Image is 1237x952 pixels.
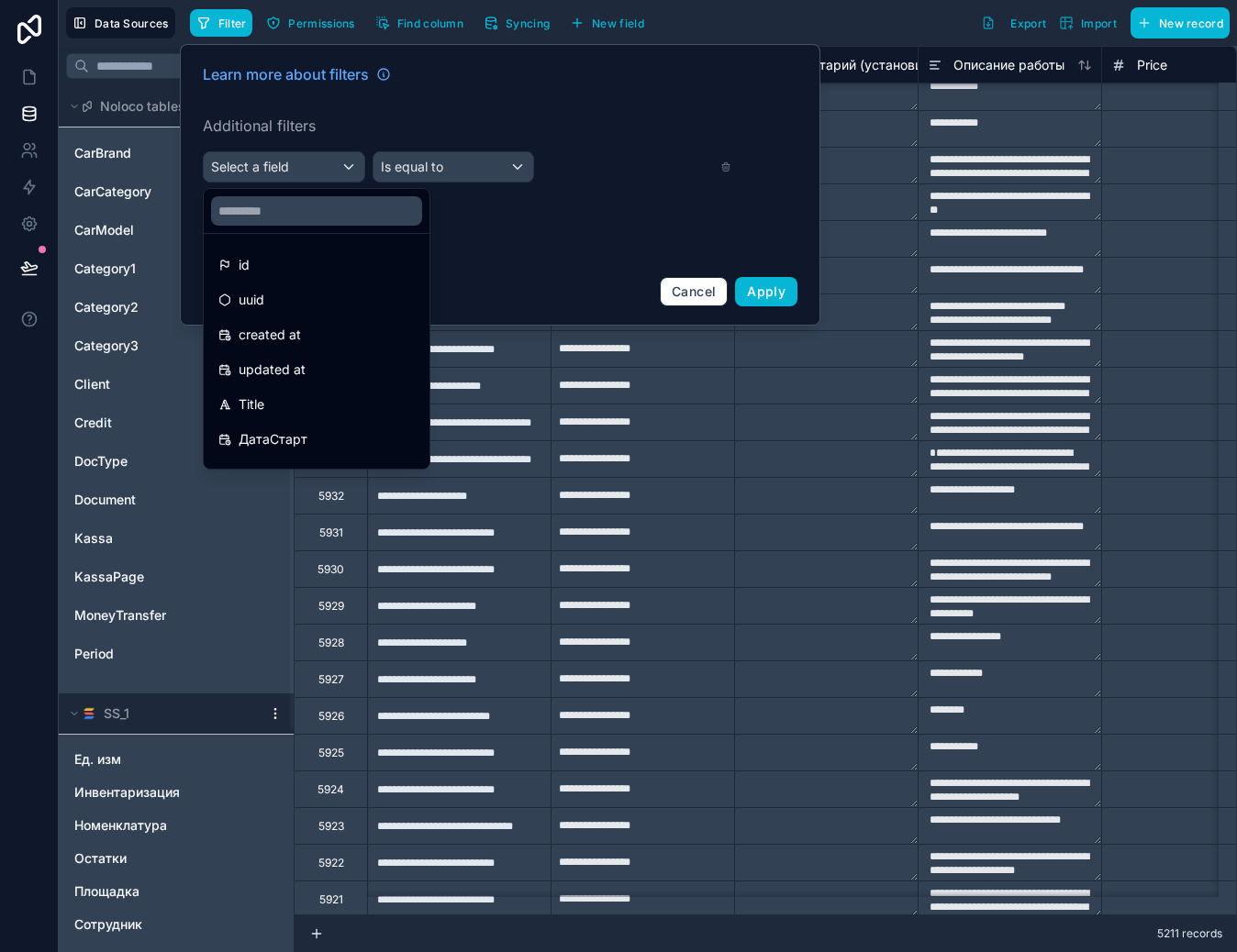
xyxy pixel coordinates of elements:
span: id [239,254,250,276]
div: 5931 [319,526,343,540]
div: CarCategory [66,177,286,206]
div: 5922 [318,856,344,870]
div: MoneyTransfer [66,601,286,630]
span: Category3 [74,337,139,355]
div: 5929 [318,599,344,614]
button: Find column [369,9,470,37]
div: Номенклатура [66,811,286,840]
span: Client [74,375,110,393]
div: 5924 [318,782,344,797]
a: KassaPage [74,568,223,586]
a: Номенклатура [74,816,241,835]
div: Инвентаризация [66,778,286,807]
button: Filter [190,9,253,37]
div: KassaPage [66,562,286,592]
div: Credit [66,408,286,437]
span: Price [239,463,269,485]
a: Period [74,645,223,663]
a: Площадка [74,882,241,901]
a: MoneyTransfer [74,606,223,625]
a: CarCategory [74,183,223,201]
button: Data Sources [66,7,175,39]
a: Client [74,375,223,393]
img: SmartSuite logo [82,706,96,721]
span: New record [1159,17,1223,30]
div: Сотрудник [66,910,286,939]
span: Period [74,645,114,663]
button: New record [1131,7,1230,39]
span: CarBrand [74,144,131,162]
span: Сотрудник [74,915,142,934]
div: Kassa [66,524,286,553]
span: uuid [239,289,264,311]
span: Category1 [74,260,136,278]
button: Syncing [477,9,556,37]
span: Title [239,393,264,415]
span: ДатаСтарт [239,428,307,450]
div: 5926 [318,709,344,724]
div: 5928 [318,636,344,650]
button: Noloco tables [66,94,275,119]
span: Data Sources [95,17,169,30]
button: Permissions [260,9,361,37]
div: Category2 [66,293,286,322]
span: Номенклатура [74,816,167,835]
div: Period [66,639,286,669]
button: Import [1053,7,1123,39]
div: Площадка [66,877,286,906]
span: Export [1010,17,1046,30]
div: Ед. изм [66,745,286,774]
div: CarModel [66,216,286,245]
button: New field [563,9,651,37]
span: Syncing [506,17,550,30]
div: 5932 [318,489,344,504]
div: 5930 [318,562,344,577]
a: New record [1123,7,1230,39]
span: SS_1 [104,704,129,723]
div: 5921 [319,892,343,907]
span: Комментарий (установщик) [770,56,945,74]
div: 5927 [318,672,344,687]
button: Export [975,7,1053,39]
span: Permissions [288,17,354,30]
div: Client [66,370,286,399]
button: SmartSuite logoSS_1 [66,701,261,726]
span: Import [1081,17,1117,30]
div: Category1 [66,254,286,283]
span: Filter [218,17,247,30]
a: Инвентаризация [74,783,241,802]
a: CarModel [74,221,223,239]
div: 5925 [318,746,344,760]
span: Credit [74,414,112,432]
div: Document [66,485,286,515]
a: Category3 [74,337,223,355]
span: Остатки [74,849,127,868]
div: 5923 [318,819,344,834]
span: DocType [74,452,128,470]
a: DocType [74,452,223,470]
span: Document [74,491,136,509]
div: Остатки [66,844,286,873]
a: Kassa [74,529,223,548]
span: Kassa [74,529,113,548]
a: Остатки [74,849,241,868]
div: CarBrand [66,138,286,168]
span: created at [239,324,301,346]
a: Сотрудник [74,915,241,934]
span: New field [592,17,644,30]
a: Ед. изм [74,750,241,769]
span: 5211 records [1157,926,1222,941]
span: Find column [397,17,463,30]
a: Category2 [74,298,223,316]
span: Описание работы [953,56,1064,74]
a: Document [74,491,223,509]
span: Ед. изм [74,750,121,769]
span: MoneyTransfer [74,606,166,625]
span: CarModel [74,221,134,239]
span: Площадка [74,882,139,901]
a: CarBrand [74,144,223,162]
span: Category2 [74,298,139,316]
span: KassaPage [74,568,144,586]
a: Credit [74,414,223,432]
span: Noloco tables [100,97,185,116]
